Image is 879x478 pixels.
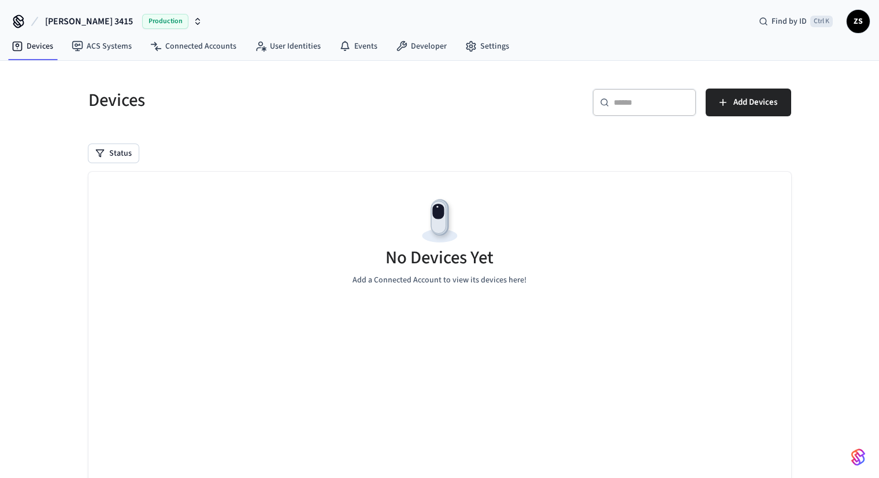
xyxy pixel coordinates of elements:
img: Devices Empty State [414,195,466,247]
div: Find by IDCtrl K [750,11,842,32]
span: Production [142,14,188,29]
a: ACS Systems [62,36,141,57]
a: Events [330,36,387,57]
button: Status [88,144,139,163]
a: Settings [456,36,518,57]
a: Developer [387,36,456,57]
span: Ctrl K [810,16,833,27]
h5: No Devices Yet [385,246,494,270]
span: [PERSON_NAME] 3415 [45,14,133,28]
h5: Devices [88,89,433,112]
span: Add Devices [733,95,777,110]
button: Add Devices [706,89,791,116]
a: Devices [2,36,62,57]
span: Find by ID [772,16,807,27]
img: SeamLogoGradient.69752ec5.svg [851,448,865,466]
button: ZS [847,10,870,33]
a: User Identities [246,36,330,57]
p: Add a Connected Account to view its devices here! [353,274,526,286]
span: ZS [848,11,869,32]
a: Connected Accounts [141,36,246,57]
